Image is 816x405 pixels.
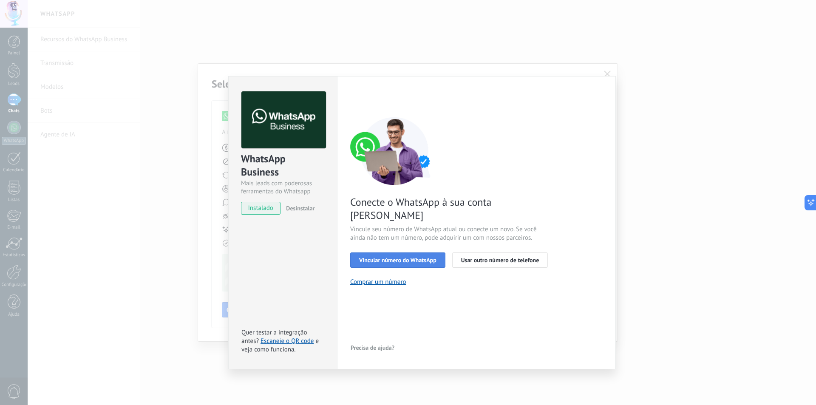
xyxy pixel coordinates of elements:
button: Usar outro número de telefone [452,252,548,268]
span: Usar outro número de telefone [461,257,539,263]
span: Precisa de ajuda? [351,345,394,351]
button: Desinstalar [283,202,314,215]
span: Desinstalar [286,204,314,212]
button: Comprar um número [350,278,406,286]
span: e veja como funciona. [241,337,319,354]
img: logo_main.png [241,91,326,149]
button: Precisa de ajuda? [350,341,395,354]
img: connect number [350,117,439,185]
button: Vincular número do WhatsApp [350,252,445,268]
div: Mais leads com poderosas ferramentas do Whatsapp [241,179,325,195]
a: Escaneie o QR code [261,337,314,345]
span: Conecte o WhatsApp à sua conta [PERSON_NAME] [350,195,552,222]
span: instalado [241,202,280,215]
span: Vincular número do WhatsApp [359,257,436,263]
span: Vincule seu número de WhatsApp atual ou conecte um novo. Se você ainda não tem um número, pode ad... [350,225,552,242]
span: Quer testar a integração antes? [241,329,307,345]
div: WhatsApp Business [241,152,325,179]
